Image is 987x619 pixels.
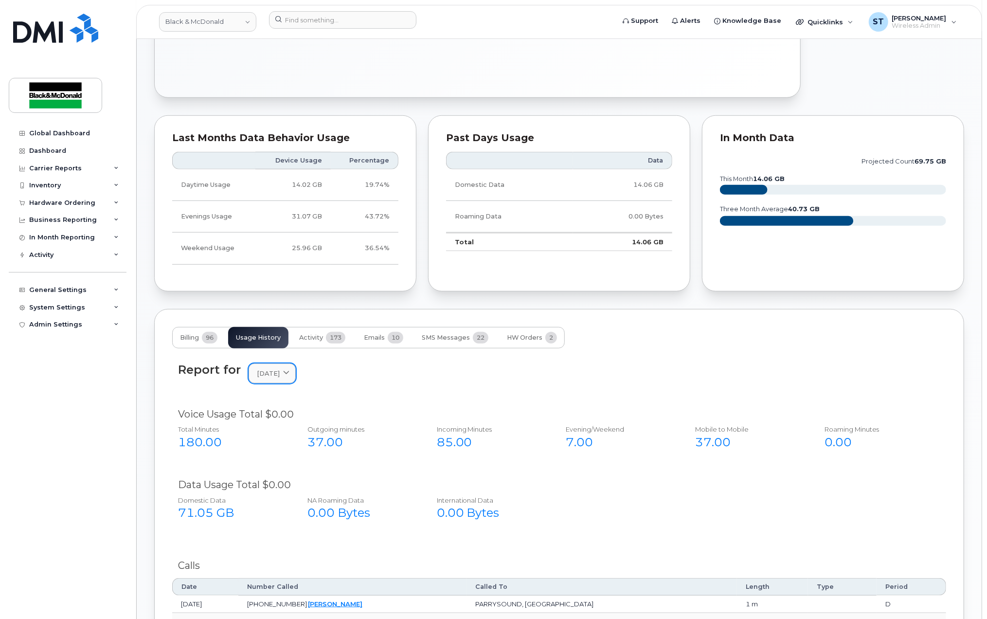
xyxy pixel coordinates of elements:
[825,434,933,451] div: 0.00
[737,596,808,613] td: 1 m
[326,332,345,344] span: 173
[331,152,398,169] th: Percentage
[307,496,415,505] div: NA Roaming Data
[202,332,217,344] span: 96
[573,152,672,169] th: Data
[308,600,362,608] a: [PERSON_NAME]
[467,596,737,613] td: PARRYSOUND, [GEOGRAPHIC_DATA]
[172,201,398,233] tr: Weekdays from 6:00pm to 8:00am
[573,169,672,201] td: 14.06 GB
[616,11,665,31] a: Support
[159,12,256,32] a: Black & McDonald
[178,505,286,521] div: 71.05 GB
[178,559,940,573] div: Calls
[299,334,323,342] span: Activity
[172,596,238,613] td: [DATE]
[178,478,940,492] div: Data Usage Total $0.00
[892,22,947,30] span: Wireless Admin
[172,133,398,143] div: Last Months Data Behavior Usage
[249,364,296,383] a: [DATE]
[695,425,803,434] div: Mobile to Mobile
[331,201,398,233] td: 43.72%
[873,16,884,28] span: ST
[722,16,781,26] span: Knowledge Base
[269,11,416,29] input: Find something...
[307,505,415,521] div: 0.00 Bytes
[307,434,415,451] div: 37.00
[507,334,542,342] span: HW Orders
[545,332,557,344] span: 2
[180,334,199,342] span: Billing
[665,11,707,31] a: Alerts
[825,425,933,434] div: Roaming Minutes
[172,578,238,596] th: Date
[877,596,946,613] td: D
[737,578,808,596] th: Length
[437,425,545,434] div: Incoming Minutes
[719,175,785,182] text: this month
[331,169,398,201] td: 19.74%
[178,425,286,434] div: Total Minutes
[808,578,877,596] th: Type
[695,434,803,451] div: 37.00
[566,425,674,434] div: Evening/Weekend
[719,205,820,213] text: three month average
[680,16,700,26] span: Alerts
[255,201,331,233] td: 31.07 GB
[364,334,385,342] span: Emails
[566,434,674,451] div: 7.00
[720,133,946,143] div: In Month Data
[388,332,403,344] span: 10
[178,434,286,451] div: 180.00
[467,578,737,596] th: Called To
[255,233,331,264] td: 25.96 GB
[307,425,415,434] div: Outgoing minutes
[178,363,241,376] div: Report for
[788,205,820,213] tspan: 40.73 GB
[573,233,672,251] td: 14.06 GB
[172,233,255,264] td: Weekend Usage
[915,158,946,165] tspan: 69.75 GB
[247,600,307,608] span: [PHONE_NUMBER]
[257,369,280,378] span: [DATE]
[446,201,573,233] td: Roaming Data
[861,158,946,165] text: projected count
[473,332,488,344] span: 22
[238,578,467,596] th: Number Called
[808,18,843,26] span: Quicklinks
[789,12,860,32] div: Quicklinks
[753,175,785,182] tspan: 14.06 GB
[178,496,286,505] div: Domestic Data
[437,505,545,521] div: 0.00 Bytes
[446,169,573,201] td: Domestic Data
[446,233,573,251] td: Total
[892,14,947,22] span: [PERSON_NAME]
[707,11,788,31] a: Knowledge Base
[573,201,672,233] td: 0.00 Bytes
[178,407,940,421] div: Voice Usage Total $0.00
[437,434,545,451] div: 85.00
[877,578,946,596] th: Period
[862,12,964,32] div: Sogand Tavakoli
[446,133,672,143] div: Past Days Usage
[331,233,398,264] td: 36.54%
[172,169,255,201] td: Daytime Usage
[631,16,658,26] span: Support
[172,233,398,264] tr: Friday from 6:00pm to Monday 8:00am
[255,152,331,169] th: Device Usage
[172,201,255,233] td: Evenings Usage
[422,334,470,342] span: SMS Messages
[437,496,545,505] div: International Data
[255,169,331,201] td: 14.02 GB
